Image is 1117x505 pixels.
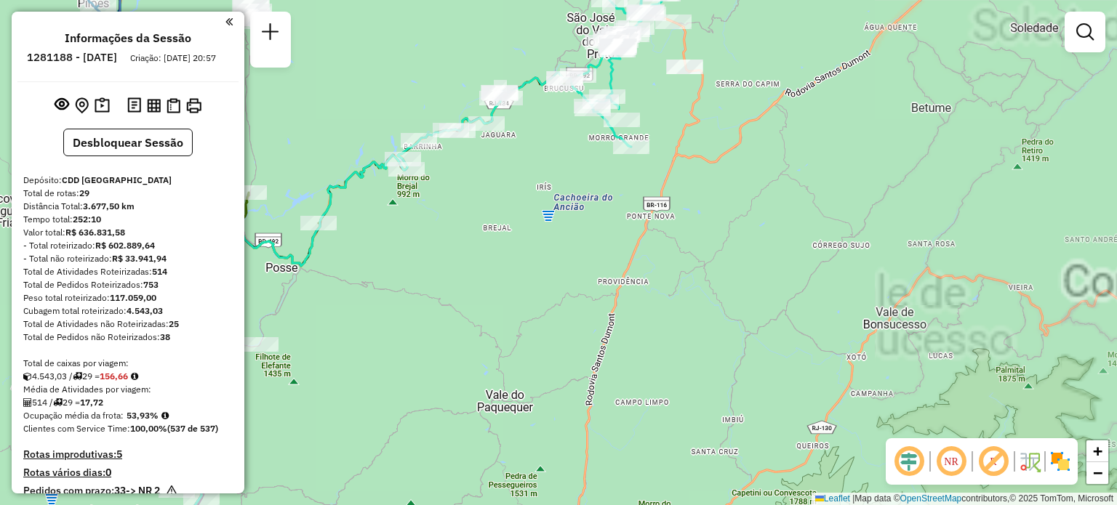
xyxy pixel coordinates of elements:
span: Ocultar deslocamento [892,444,926,479]
span: Clientes com Service Time: [23,423,130,434]
button: Visualizar relatório de Roteirização [144,95,164,115]
button: Logs desbloquear sessão [124,94,144,117]
div: Total de Atividades Roteirizadas: [23,265,233,278]
div: - Total não roteirizado: [23,252,233,265]
em: Há pedidos NR próximo a expirar [166,485,177,503]
div: 514 / 29 = [23,396,233,409]
div: Atividade não roteirizada - JORGE MARQUES DOS SA [236,4,272,18]
div: Peso total roteirizado: [23,291,233,304]
a: Leaflet [815,493,850,504]
div: Valor total: [23,226,233,239]
img: Fluxo de ruas [1018,450,1041,473]
strong: (537 de 537) [167,423,218,434]
strong: 17,72 [80,397,103,408]
i: Meta Caixas/viagem: 163,31 Diferença: -6,65 [131,372,138,381]
button: Visualizar Romaneio [164,95,183,116]
span: Exibir rótulo [976,444,1011,479]
button: Centralizar mapa no depósito ou ponto de apoio [72,94,92,117]
div: Atividade não roteirizada - MANUEL PINTO DA SILV [242,337,279,352]
a: Nova sessão e pesquisa [256,17,285,50]
div: Total de Pedidos não Roteirizados: [23,331,233,344]
strong: R$ 636.831,58 [65,227,125,238]
div: Atividade não roteirizada - VALDIR BRAGA BARBUDO [234,9,271,23]
span: − [1093,464,1102,482]
i: Total de rotas [53,398,63,407]
strong: 252:10 [73,214,101,225]
h4: Informações da Sessão [65,31,191,45]
div: Total de Pedidos Roteirizados: [23,278,233,291]
i: Total de rotas [73,372,82,381]
strong: 3.677,50 km [83,201,135,211]
strong: 5 [116,448,122,461]
strong: R$ 33.941,94 [112,253,167,264]
span: + [1093,442,1102,460]
button: Imprimir Rotas [183,95,204,116]
div: Criação: [DATE] 20:57 [124,52,222,65]
strong: 38 [160,331,170,342]
strong: 753 [143,279,159,290]
i: Total de Atividades [23,398,32,407]
button: Exibir sessão original [52,94,72,117]
strong: 4.543,03 [127,305,163,316]
h4: Rotas vários dias: [23,466,233,479]
strong: -> NR 2 [126,484,160,497]
span: Ocultar NR [934,444,969,479]
strong: R$ 602.889,64 [95,240,155,251]
strong: 25 [169,318,179,329]
strong: 100,00% [130,423,167,434]
strong: 117.059,00 [110,292,156,303]
span: | [852,493,854,504]
em: Média calculada utilizando a maior ocupação (%Peso ou %Cubagem) de cada rota da sessão. Rotas cro... [161,411,169,420]
div: Total de rotas: [23,187,233,200]
strong: 53,93% [127,410,159,421]
div: Atividade não roteirizada - 59.791.266 RODRIGO HAUBRICK TONELI [233,12,269,26]
div: 4.543,03 / 29 = [23,370,233,383]
h6: 1281188 - [DATE] [27,51,117,64]
button: Painel de Sugestão [92,94,113,117]
strong: 514 [152,266,167,277]
div: Atividade não roteirizada - MAURO CEZAR JORGE [666,60,702,74]
a: OpenStreetMap [900,493,962,504]
div: Depósito: [23,174,233,187]
div: Map data © contributors,© 2025 TomTom, Microsoft [812,493,1117,505]
a: Zoom out [1086,462,1108,484]
strong: 156,66 [100,371,128,381]
a: Zoom in [1086,440,1108,462]
a: Clique aqui para minimizar o painel [225,13,233,30]
div: Atividade não roteirizada - Gilsimar Correa [655,15,692,29]
strong: 33 [114,484,126,497]
strong: 29 [79,187,89,198]
div: Tempo total: [23,213,233,226]
strong: CDD [GEOGRAPHIC_DATA] [62,174,172,185]
h4: Pedidos com prazo: [23,485,160,497]
span: Ocupação média da frota: [23,410,124,421]
i: Cubagem total roteirizado [23,372,32,381]
div: Média de Atividades por viagem: [23,383,233,396]
strong: 0 [105,466,111,479]
img: Exibir/Ocultar setores [1049,450,1072,473]
div: Cubagem total roteirizado: [23,304,233,318]
div: Atividade não roteirizada - PAROQUIA DE NOSSA SE [235,10,271,25]
div: Total de Atividades não Roteirizadas: [23,318,233,331]
div: Total de caixas por viagem: [23,357,233,370]
button: Desbloquear Sessão [63,129,193,156]
div: - Total roteirizado: [23,239,233,252]
h4: Rotas improdutivas: [23,448,233,461]
a: Exibir filtros [1070,17,1100,47]
div: Distância Total: [23,200,233,213]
